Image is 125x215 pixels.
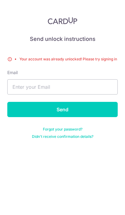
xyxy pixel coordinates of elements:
[32,134,93,139] a: Didn't receive confirmation details?
[19,56,118,62] li: Your account was already unlocked! Please try signing in
[7,102,118,117] input: Send
[7,70,18,75] span: translation missing: en.devise.label.Email
[7,79,118,95] input: Enter your Email
[43,127,82,132] a: Forgot your password?
[48,17,78,24] img: CardUp Logo
[7,34,118,44] h5: Send unlock instructions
